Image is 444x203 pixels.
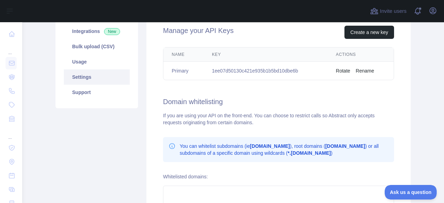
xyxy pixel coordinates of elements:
b: [DOMAIN_NAME] [325,143,365,149]
button: Rotate [336,67,350,74]
p: You can whitelist subdomains (ie ), root domains ( ) or all subdomains of a specific domain using... [180,143,388,157]
h2: Manage your API Keys [163,26,233,39]
b: [DOMAIN_NAME] [250,143,290,149]
h2: Domain whitelisting [163,97,394,107]
b: *.[DOMAIN_NAME] [288,150,331,156]
a: Integrations New [64,24,130,39]
button: Create a new key [344,26,394,39]
th: Name [163,48,204,62]
a: Support [64,85,130,100]
a: Usage [64,54,130,69]
span: Invite users [380,7,407,15]
label: Whitelisted domains: [163,174,208,179]
td: Primary [163,62,204,80]
span: New [104,28,120,35]
button: Invite users [369,6,408,17]
button: Rename [356,67,374,74]
a: Bulk upload (CSV) [64,39,130,54]
th: Key [204,48,327,62]
div: ... [6,42,17,56]
td: 1ee07d50130c421e935b1b5bd10dbe6b [204,62,327,80]
iframe: Toggle Customer Support [385,185,437,200]
div: ... [6,126,17,140]
div: If you are using your API on the front-end. You can choose to restrict calls so Abstract only acc... [163,112,394,126]
a: Settings [64,69,130,85]
th: Actions [327,48,394,62]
